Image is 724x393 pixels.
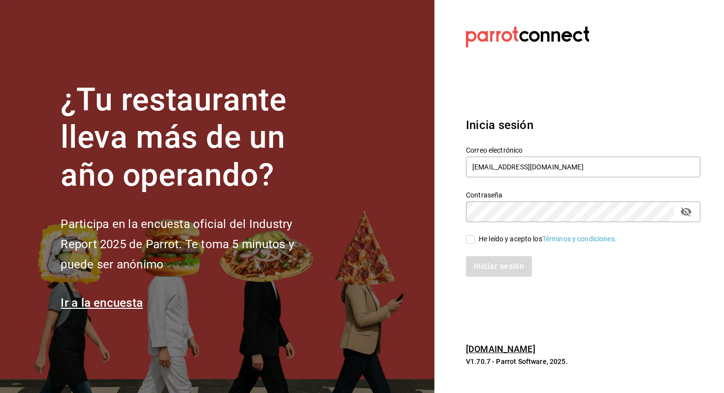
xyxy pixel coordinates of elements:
[466,357,700,366] p: V1.70.7 - Parrot Software, 2025.
[466,157,700,177] input: Ingresa tu correo electrónico
[678,203,694,220] button: passwordField
[61,214,327,274] h2: Participa en la encuesta oficial del Industry Report 2025 de Parrot. Te toma 5 minutos y puede se...
[61,81,327,195] h1: ¿Tu restaurante lleva más de un año operando?
[466,146,700,153] label: Correo electrónico
[466,344,535,354] a: [DOMAIN_NAME]
[542,235,617,243] a: Términos y condiciones.
[466,191,700,198] label: Contraseña
[479,234,617,244] div: He leído y acepto los
[466,116,700,134] h3: Inicia sesión
[61,296,143,310] a: Ir a la encuesta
